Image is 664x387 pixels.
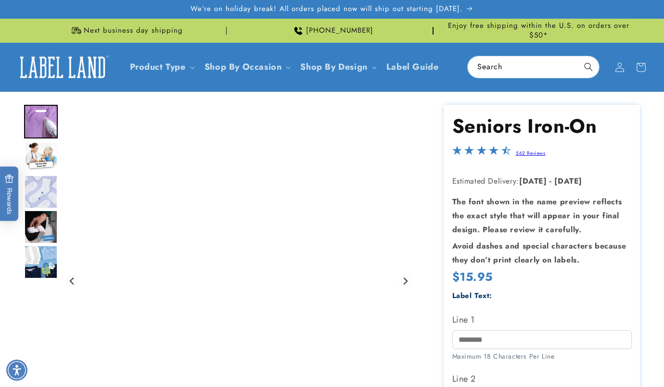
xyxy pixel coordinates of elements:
[452,312,632,327] label: Line 1
[5,174,14,214] span: Rewards
[452,371,632,387] label: Line 2
[124,56,199,78] summary: Product Type
[24,140,58,174] div: Go to slide 2
[6,360,27,381] div: Accessibility Menu
[24,175,58,209] div: Go to slide 3
[386,62,439,73] span: Label Guide
[24,245,58,279] div: Go to slide 5
[452,148,511,159] span: 4.4-star overall rating
[24,105,58,138] div: Go to slide 1
[84,26,183,36] span: Next business day shipping
[11,49,115,86] a: Label Land
[306,26,373,36] span: [PHONE_NUMBER]
[381,56,445,78] a: Label Guide
[300,61,367,73] a: Shop By Design
[191,4,463,14] span: We’re on holiday break! All orders placed now will ship out starting [DATE].
[554,175,582,187] strong: [DATE]
[199,56,295,78] summary: Shop By Occasion
[519,175,547,187] strong: [DATE]
[452,196,622,235] strong: The font shown in the name preview reflects the exact style that will appear in your final design...
[24,210,58,244] div: Go to slide 4
[24,19,227,42] div: Announcement
[204,62,282,73] span: Shop By Occasion
[24,105,58,138] img: Iron on name label being ironed to shirt
[14,52,111,82] img: Label Land
[230,19,433,42] div: Announcement
[452,269,493,284] span: $15.95
[24,210,58,244] img: Nursing Home Iron-On - Label Land
[452,175,632,188] p: Estimated Delivery:
[24,245,58,279] img: Nursing Home Iron-On - Label Land
[578,56,599,77] button: Search
[24,175,58,209] img: Nursing Home Iron-On - Label Land
[130,61,186,73] a: Product Type
[516,150,546,157] a: 562 Reviews - open in a new tab
[437,19,640,42] div: Announcement
[24,142,58,172] img: Nurse with an elderly woman and an iron on label
[452,113,632,138] h1: Seniors Iron-On
[437,21,640,40] span: Enjoy free shipping within the U.S. on orders over $50*
[66,275,79,287] button: Go to last slide
[399,275,412,287] button: Next slide
[452,290,493,301] label: Label Text:
[549,175,552,187] strong: -
[294,56,380,78] summary: Shop By Design
[452,240,626,265] strong: Avoid dashes and special characters because they don’t print clearly on labels.
[452,351,632,362] div: Maximum 18 Characters Per Line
